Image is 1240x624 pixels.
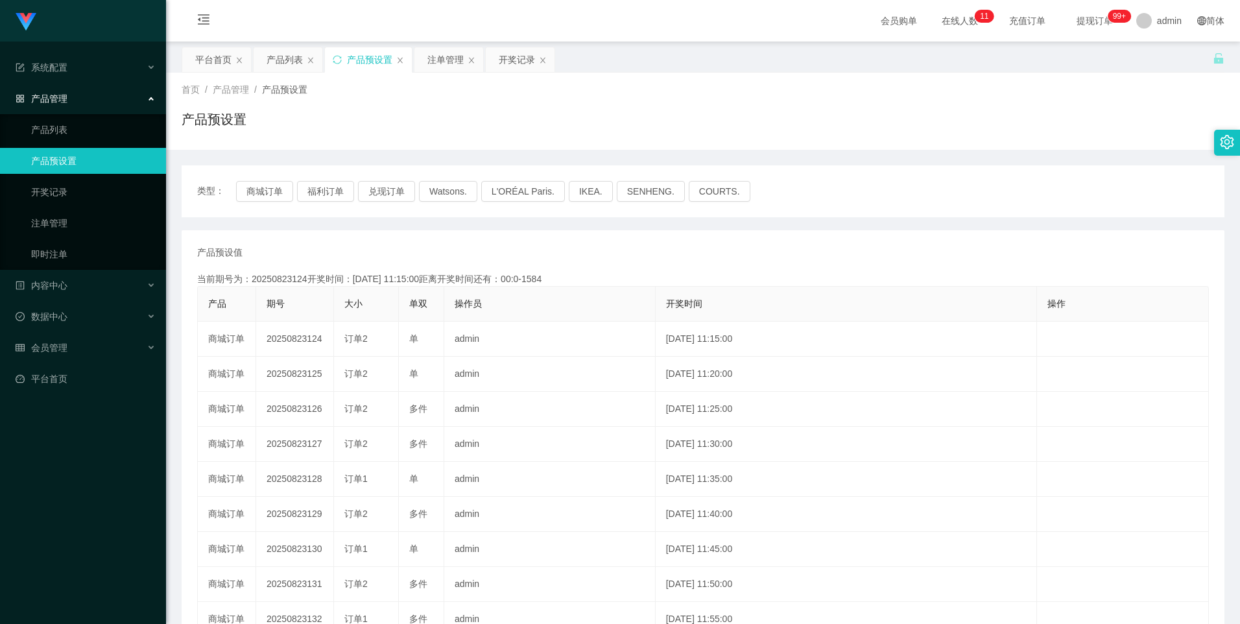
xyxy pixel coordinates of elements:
[197,272,1209,286] div: 当前期号为：20250823124开奖时间：[DATE] 11:15:00距离开奖时间还有：00:0-1584
[455,298,482,309] span: 操作员
[256,392,334,427] td: 20250823126
[16,366,156,392] a: 图标: dashboard平台首页
[16,93,67,104] span: 产品管理
[267,47,303,72] div: 产品列表
[16,343,25,352] i: 图标: table
[984,10,989,23] p: 1
[499,47,535,72] div: 开奖记录
[256,462,334,497] td: 20250823128
[198,427,256,462] td: 商城订单
[656,567,1037,602] td: [DATE] 11:50:00
[656,322,1037,357] td: [DATE] 11:15:00
[444,357,656,392] td: admin
[980,10,984,23] p: 1
[409,509,427,519] span: 多件
[666,298,702,309] span: 开奖时间
[975,10,994,23] sup: 11
[344,438,368,449] span: 订单2
[344,403,368,414] span: 订单2
[267,298,285,309] span: 期号
[409,438,427,449] span: 多件
[656,392,1037,427] td: [DATE] 11:25:00
[16,280,67,291] span: 内容中心
[31,148,156,174] a: 产品预设置
[236,181,293,202] button: 商城订单
[198,462,256,497] td: 商城订单
[31,117,156,143] a: 产品列表
[262,84,307,95] span: 产品预设置
[427,47,464,72] div: 注单管理
[1047,298,1066,309] span: 操作
[182,110,246,129] h1: 产品预设置
[198,532,256,567] td: 商城订单
[31,210,156,236] a: 注单管理
[444,532,656,567] td: admin
[213,84,249,95] span: 产品管理
[344,333,368,344] span: 订单2
[182,84,200,95] span: 首页
[656,357,1037,392] td: [DATE] 11:20:00
[689,181,750,202] button: COURTS.
[481,181,565,202] button: L'ORÉAL Paris.
[16,13,36,31] img: logo.9652507e.png
[409,298,427,309] span: 单双
[198,322,256,357] td: 商城订单
[344,509,368,519] span: 订单2
[344,614,368,624] span: 订单1
[347,47,392,72] div: 产品预设置
[31,241,156,267] a: 即时注单
[444,392,656,427] td: admin
[344,474,368,484] span: 订单1
[197,181,236,202] span: 类型：
[208,298,226,309] span: 产品
[1197,16,1206,25] i: 图标: global
[16,62,67,73] span: 系统配置
[198,567,256,602] td: 商城订单
[358,181,415,202] button: 兑现订单
[656,427,1037,462] td: [DATE] 11:30:00
[16,94,25,103] i: 图标: appstore-o
[444,497,656,532] td: admin
[656,532,1037,567] td: [DATE] 11:45:00
[444,567,656,602] td: admin
[344,368,368,379] span: 订单2
[396,56,404,64] i: 图标: close
[468,56,475,64] i: 图标: close
[409,403,427,414] span: 多件
[409,474,418,484] span: 单
[617,181,685,202] button: SENHENG.
[409,579,427,589] span: 多件
[569,181,613,202] button: IKEA.
[307,56,315,64] i: 图标: close
[656,497,1037,532] td: [DATE] 11:40:00
[1070,16,1119,25] span: 提现订单
[256,427,334,462] td: 20250823127
[409,544,418,554] span: 单
[235,56,243,64] i: 图标: close
[1003,16,1052,25] span: 充值订单
[539,56,547,64] i: 图标: close
[409,614,427,624] span: 多件
[297,181,354,202] button: 福利订单
[419,181,477,202] button: Watsons.
[444,322,656,357] td: admin
[409,368,418,379] span: 单
[195,47,232,72] div: 平台首页
[256,532,334,567] td: 20250823130
[198,497,256,532] td: 商城订单
[344,544,368,554] span: 订单1
[656,462,1037,497] td: [DATE] 11:35:00
[198,392,256,427] td: 商城订单
[16,312,25,321] i: 图标: check-circle-o
[935,16,984,25] span: 在线人数
[344,298,363,309] span: 大小
[16,63,25,72] i: 图标: form
[333,55,342,64] i: 图标: sync
[256,322,334,357] td: 20250823124
[344,579,368,589] span: 订单2
[1108,10,1131,23] sup: 925
[1220,135,1234,149] i: 图标: setting
[182,1,226,42] i: 图标: menu-fold
[31,179,156,205] a: 开奖记录
[409,333,418,344] span: 单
